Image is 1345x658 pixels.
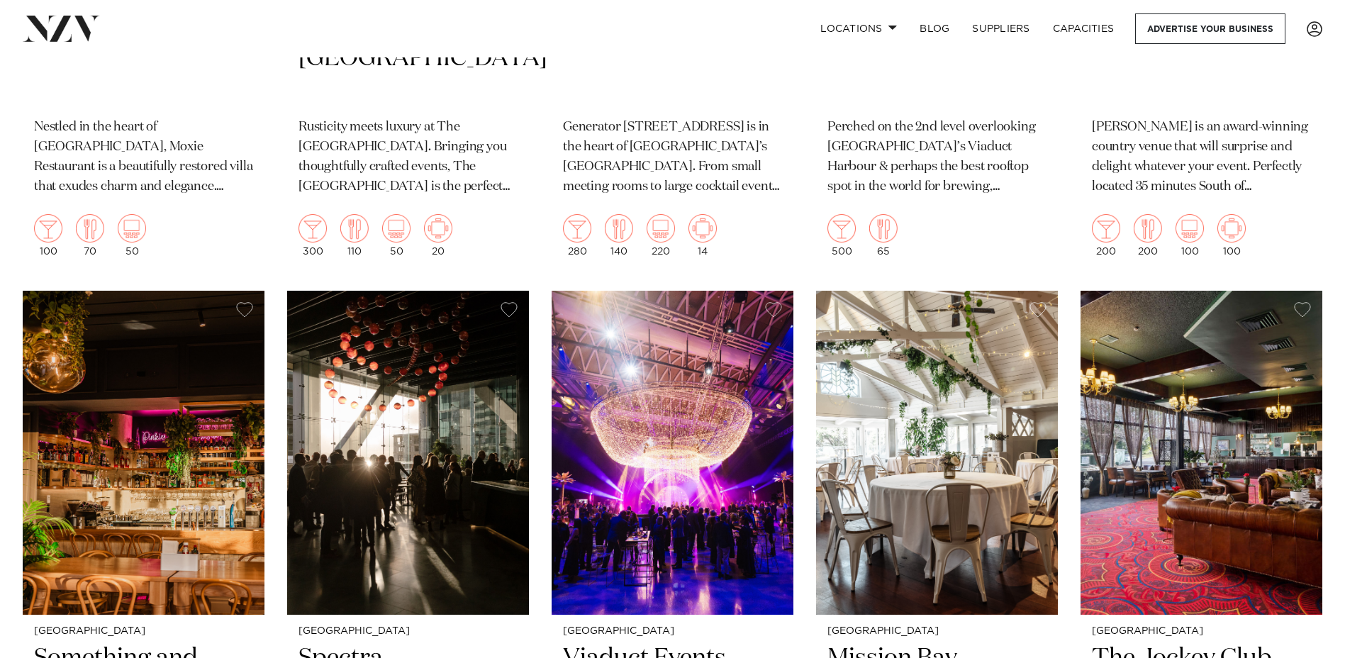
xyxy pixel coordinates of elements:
[118,214,146,257] div: 50
[961,13,1041,44] a: SUPPLIERS
[340,214,369,257] div: 110
[827,626,1047,637] small: [GEOGRAPHIC_DATA]
[647,214,675,242] img: theatre.png
[1092,626,1311,637] small: [GEOGRAPHIC_DATA]
[1134,214,1162,257] div: 200
[34,626,253,637] small: [GEOGRAPHIC_DATA]
[298,118,518,197] p: Rusticity meets luxury at The [GEOGRAPHIC_DATA]. Bringing you thoughtfully crafted events, The [G...
[563,626,782,637] small: [GEOGRAPHIC_DATA]
[605,214,633,257] div: 140
[827,118,1047,197] p: Perched on the 2nd level overlooking [GEOGRAPHIC_DATA]’s Viaduct Harbour & perhaps the best rooft...
[869,214,898,257] div: 65
[34,11,253,106] h2: Moxie Restaurant
[424,214,452,257] div: 20
[1217,214,1246,257] div: 100
[1135,13,1285,44] a: Advertise your business
[298,11,518,106] h2: The [GEOGRAPHIC_DATA]
[869,214,898,242] img: dining.png
[298,626,518,637] small: [GEOGRAPHIC_DATA]
[688,214,717,242] img: meeting.png
[118,214,146,242] img: theatre.png
[1092,214,1120,242] img: cocktail.png
[827,11,1047,106] h2: [PERSON_NAME]
[563,214,591,257] div: 280
[605,214,633,242] img: dining.png
[23,16,100,41] img: nzv-logo.png
[340,214,369,242] img: dining.png
[76,214,104,257] div: 70
[827,214,856,242] img: cocktail.png
[382,214,411,257] div: 50
[809,13,908,44] a: Locations
[688,214,717,257] div: 14
[34,118,253,197] p: Nestled in the heart of [GEOGRAPHIC_DATA], Moxie Restaurant is a beautifully restored villa that ...
[76,214,104,242] img: dining.png
[424,214,452,242] img: meeting.png
[1092,11,1311,106] h2: [PERSON_NAME]
[34,214,62,257] div: 100
[563,11,782,106] h2: [STREET_ADDRESS]
[827,214,856,257] div: 500
[298,214,327,242] img: cocktail.png
[1134,214,1162,242] img: dining.png
[382,214,411,242] img: theatre.png
[1176,214,1204,242] img: theatre.png
[298,214,327,257] div: 300
[563,118,782,197] p: Generator [STREET_ADDRESS] is in the heart of [GEOGRAPHIC_DATA]’s [GEOGRAPHIC_DATA]. From small m...
[1042,13,1126,44] a: Capacities
[34,214,62,242] img: cocktail.png
[1176,214,1204,257] div: 100
[563,214,591,242] img: cocktail.png
[908,13,961,44] a: BLOG
[1092,214,1120,257] div: 200
[1217,214,1246,242] img: meeting.png
[647,214,675,257] div: 220
[1092,118,1311,197] p: [PERSON_NAME] is an award-winning country venue that will surprise and delight whatever your even...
